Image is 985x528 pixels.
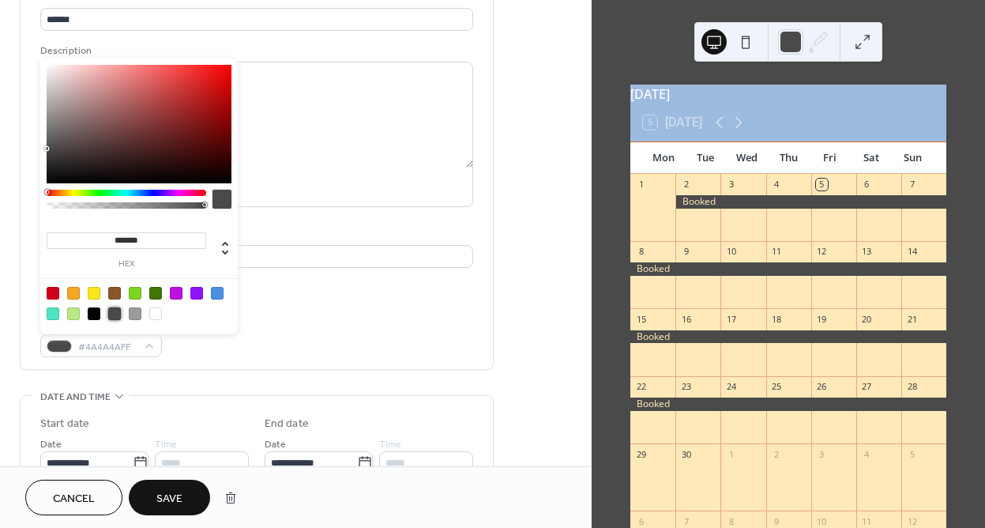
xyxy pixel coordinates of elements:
div: 5 [816,179,828,190]
div: Tue [685,142,727,174]
div: #B8E986 [67,307,80,320]
span: Date and time [40,389,111,405]
div: 17 [725,313,737,325]
div: 20 [861,313,873,325]
div: 13 [861,246,873,258]
div: 16 [680,313,692,325]
div: Description [40,43,470,59]
button: Save [129,480,210,515]
div: Mon [643,142,685,174]
div: 26 [816,381,828,393]
div: 19 [816,313,828,325]
div: Start date [40,416,89,432]
div: 27 [861,381,873,393]
div: 29 [635,448,647,460]
div: #9B9B9B [129,307,141,320]
div: 25 [771,381,783,393]
div: 12 [816,246,828,258]
div: [DATE] [630,85,946,104]
div: 1 [635,179,647,190]
div: 6 [861,179,873,190]
span: Save [156,491,182,507]
div: #417505 [149,287,162,300]
div: #F8E71C [88,287,100,300]
div: End date [265,416,309,432]
div: Booked [630,330,946,344]
div: 18 [771,313,783,325]
div: Booked [630,262,946,276]
div: 4 [861,448,873,460]
div: 8 [725,515,737,527]
label: hex [47,260,206,269]
div: Sun [892,142,934,174]
div: #BD10E0 [170,287,182,300]
div: #FFFFFF [149,307,162,320]
div: 15 [635,313,647,325]
div: #000000 [88,307,100,320]
div: 24 [725,381,737,393]
span: Cancel [53,491,95,507]
div: 10 [816,515,828,527]
div: 6 [635,515,647,527]
div: Wed [726,142,768,174]
div: 21 [906,313,918,325]
div: #8B572A [108,287,121,300]
div: 30 [680,448,692,460]
div: Fri [809,142,851,174]
div: Thu [768,142,810,174]
div: #7ED321 [129,287,141,300]
div: 10 [725,246,737,258]
div: 8 [635,246,647,258]
span: Time [155,436,177,453]
div: 23 [680,381,692,393]
div: 3 [816,448,828,460]
div: Location [40,226,470,243]
div: 11 [861,515,873,527]
div: 12 [906,515,918,527]
div: 2 [680,179,692,190]
div: 11 [771,246,783,258]
span: Date [265,436,286,453]
div: Booked [630,398,946,411]
span: Date [40,436,62,453]
div: 7 [680,515,692,527]
div: #4A90E2 [211,287,224,300]
div: 7 [906,179,918,190]
div: 9 [680,246,692,258]
div: 5 [906,448,918,460]
div: 1 [725,448,737,460]
div: #50E3C2 [47,307,59,320]
div: 4 [771,179,783,190]
div: 14 [906,246,918,258]
div: Booked [675,195,946,209]
div: 3 [725,179,737,190]
div: 9 [771,515,783,527]
div: #4A4A4A [108,307,121,320]
div: #F5A623 [67,287,80,300]
span: Time [379,436,401,453]
div: #D0021B [47,287,59,300]
div: #9013FE [190,287,203,300]
div: 28 [906,381,918,393]
div: 22 [635,381,647,393]
button: Cancel [25,480,122,515]
div: Sat [851,142,893,174]
div: 2 [771,448,783,460]
span: #4A4A4AFF [78,339,137,356]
